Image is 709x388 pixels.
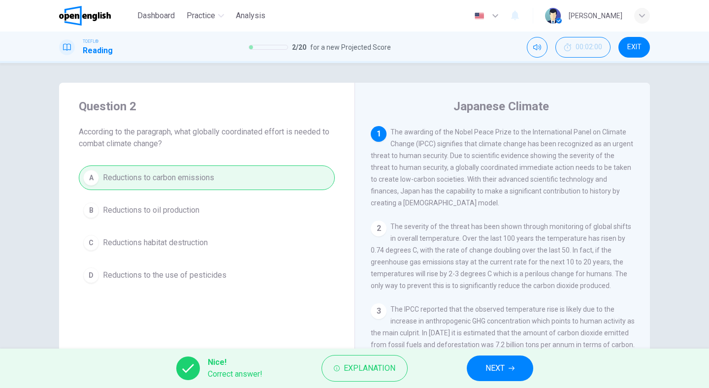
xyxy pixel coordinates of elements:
button: Practice [183,7,228,25]
span: According to the paragraph, what globally coordinated effort is needed to combat climate change? [79,126,335,150]
div: [PERSON_NAME] [569,10,622,22]
div: 3 [371,303,387,319]
div: 2 [371,221,387,236]
a: OpenEnglish logo [59,6,133,26]
img: en [473,12,485,20]
button: Explanation [322,355,408,382]
span: The awarding of the Nobel Peace Prize to the International Panel on Climate Change (IPCC) signifi... [371,128,633,207]
h4: Japanese Climate [453,98,549,114]
button: EXIT [618,37,650,58]
h4: Question 2 [79,98,335,114]
span: 2 / 20 [292,41,306,53]
div: 1 [371,126,387,142]
span: Explanation [344,361,395,375]
span: for a new Projected Score [310,41,391,53]
span: 00:02:00 [576,43,602,51]
span: Practice [187,10,215,22]
button: NEXT [467,356,533,381]
h1: Reading [83,45,113,57]
div: Mute [527,37,548,58]
img: Profile picture [545,8,561,24]
img: OpenEnglish logo [59,6,111,26]
span: TOEFL® [83,38,98,45]
span: Analysis [236,10,265,22]
button: 00:02:00 [555,37,611,58]
span: Correct answer! [208,368,262,380]
div: Hide [555,37,611,58]
span: The severity of the threat has been shown through monitoring of global shifts in overall temperat... [371,223,631,290]
button: Analysis [232,7,269,25]
button: Dashboard [133,7,179,25]
span: NEXT [485,361,505,375]
span: EXIT [627,43,642,51]
span: Dashboard [137,10,175,22]
span: The IPCC reported that the observed temperature rise is likely due to the increase in anthropogen... [371,305,635,384]
span: Nice! [208,356,262,368]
